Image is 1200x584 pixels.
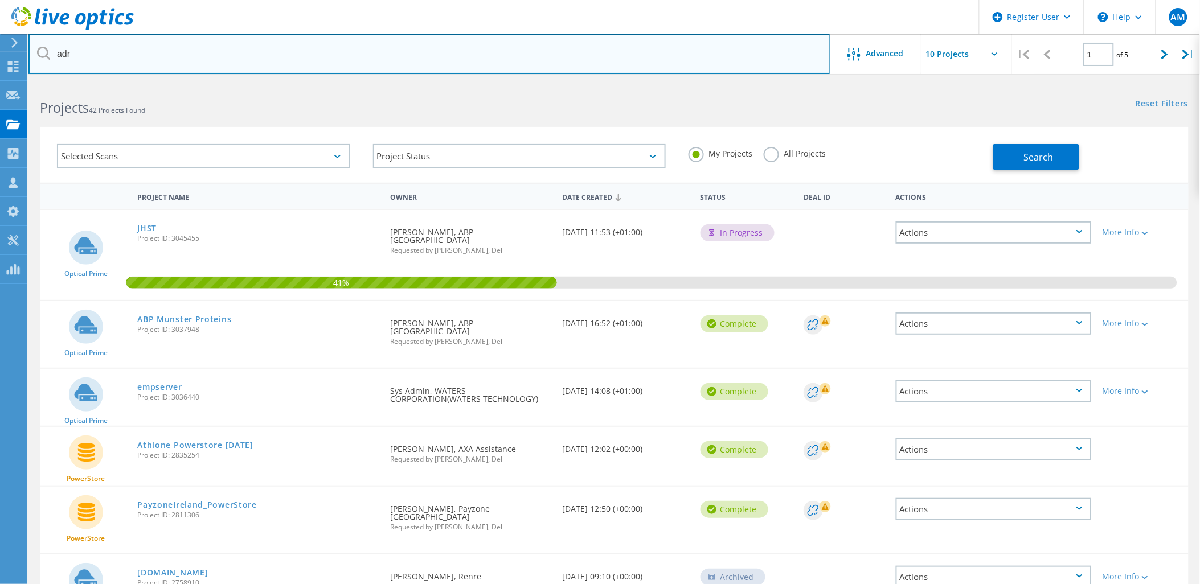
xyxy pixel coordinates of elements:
[896,312,1091,335] div: Actions
[137,394,379,401] span: Project ID: 3036440
[695,186,798,207] div: Status
[1103,573,1183,581] div: More Info
[137,224,157,232] a: JHST
[701,441,768,458] div: Complete
[993,144,1079,170] button: Search
[384,186,557,207] div: Owner
[126,277,557,287] span: 41%
[40,98,89,117] b: Projects
[137,315,231,323] a: ABP Munster Proteins
[557,301,695,339] div: [DATE] 16:52 (+01:00)
[896,498,1091,520] div: Actions
[137,383,182,391] a: empserver
[137,569,208,577] a: [DOMAIN_NAME]
[390,524,551,530] span: Requested by [PERSON_NAME], Dell
[896,438,1091,460] div: Actions
[557,427,695,464] div: [DATE] 12:02 (+00:00)
[557,487,695,524] div: [DATE] 12:50 (+00:00)
[1098,12,1108,22] svg: \n
[557,369,695,406] div: [DATE] 14:08 (+01:00)
[132,186,384,207] div: Project Name
[1117,50,1129,60] span: of 5
[137,326,379,333] span: Project ID: 3037948
[384,427,557,474] div: [PERSON_NAME], AXA Assistance
[557,186,695,207] div: Date Created
[384,487,557,542] div: [PERSON_NAME], Payzone [GEOGRAPHIC_DATA]
[689,147,752,158] label: My Projects
[701,501,768,518] div: Complete
[1103,319,1183,327] div: More Info
[1177,34,1200,75] div: |
[67,535,105,542] span: PowerStore
[64,417,108,424] span: Optical Prime
[137,501,257,509] a: PayzoneIreland_PowerStore
[384,369,557,414] div: Sys Admin, WATERS CORPORATION(WATERS TECHNOLOGY)
[137,512,379,519] span: Project ID: 2811306
[384,210,557,265] div: [PERSON_NAME], ABP [GEOGRAPHIC_DATA]
[701,224,775,241] div: In Progress
[1012,34,1035,75] div: |
[1170,13,1185,22] span: AM
[1103,228,1183,236] div: More Info
[137,452,379,459] span: Project ID: 2835254
[701,383,768,400] div: Complete
[137,441,253,449] a: Athlone Powerstore [DATE]
[57,144,350,168] div: Selected Scans
[137,235,379,242] span: Project ID: 3045455
[11,24,134,32] a: Live Optics Dashboard
[390,456,551,463] span: Requested by [PERSON_NAME], Dell
[390,247,551,254] span: Requested by [PERSON_NAME], Dell
[89,105,145,115] span: 42 Projects Found
[1103,387,1183,395] div: More Info
[373,144,666,168] div: Project Status
[890,186,1097,207] div: Actions
[64,349,108,356] span: Optical Prime
[896,380,1091,402] div: Actions
[701,315,768,332] div: Complete
[866,50,904,57] span: Advanced
[896,221,1091,244] div: Actions
[1136,100,1189,109] a: Reset Filters
[557,210,695,248] div: [DATE] 11:53 (+01:00)
[67,475,105,482] span: PowerStore
[390,338,551,345] span: Requested by [PERSON_NAME], Dell
[764,147,826,158] label: All Projects
[64,270,108,277] span: Optical Prime
[384,301,557,356] div: [PERSON_NAME], ABP [GEOGRAPHIC_DATA]
[1024,151,1054,163] span: Search
[798,186,890,207] div: Deal Id
[28,34,830,74] input: Search projects by name, owner, ID, company, etc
